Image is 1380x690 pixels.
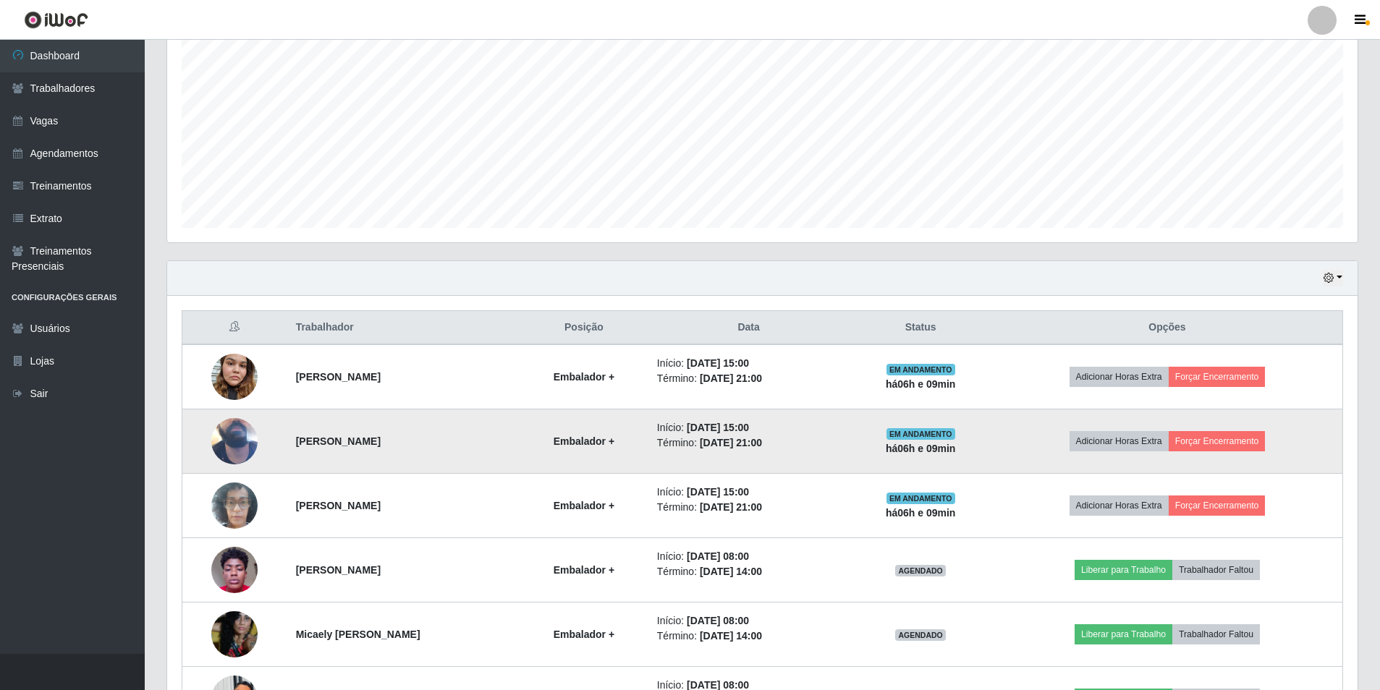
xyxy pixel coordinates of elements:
button: Adicionar Horas Extra [1070,495,1169,516]
th: Status [849,311,992,345]
strong: Embalador + [554,629,614,640]
button: Forçar Encerramento [1169,495,1266,516]
li: Término: [657,629,841,644]
span: EM ANDAMENTO [886,493,955,504]
li: Início: [657,613,841,629]
time: [DATE] 21:00 [700,437,762,448]
strong: [PERSON_NAME] [296,564,381,576]
time: [DATE] 21:00 [700,501,762,513]
li: Término: [657,435,841,451]
time: [DATE] 15:00 [687,357,749,369]
span: EM ANDAMENTO [886,364,955,375]
time: [DATE] 15:00 [687,422,749,433]
strong: Embalador + [554,435,614,447]
li: Início: [657,549,841,564]
img: 1756409945570.jpeg [211,380,258,503]
img: 1756311353314.jpeg [211,346,258,407]
strong: Embalador + [554,371,614,383]
li: Início: [657,485,841,500]
strong: Micaely [PERSON_NAME] [296,629,420,640]
strong: [PERSON_NAME] [296,500,381,511]
th: Data [648,311,850,345]
li: Término: [657,371,841,386]
span: AGENDADO [895,629,946,641]
button: Adicionar Horas Extra [1070,367,1169,387]
button: Trabalhador Faltou [1172,624,1260,644]
img: CoreUI Logo [24,11,88,29]
li: Início: [657,356,841,371]
button: Forçar Encerramento [1169,367,1266,387]
button: Forçar Encerramento [1169,431,1266,451]
th: Trabalhador [287,311,520,345]
time: [DATE] 21:00 [700,372,762,384]
strong: há 06 h e 09 min [886,378,956,390]
li: Término: [657,500,841,515]
strong: [PERSON_NAME] [296,435,381,447]
time: [DATE] 15:00 [687,486,749,498]
time: [DATE] 14:00 [700,566,762,577]
th: Opções [992,311,1343,345]
strong: há 06 h e 09 min [886,443,956,454]
li: Término: [657,564,841,579]
span: AGENDADO [895,565,946,576]
img: 1756487537320.jpeg [211,474,258,536]
button: Liberar para Trabalho [1075,560,1172,580]
th: Posição [520,311,648,345]
img: 1755089354711.jpeg [211,539,258,600]
time: [DATE] 08:00 [687,615,749,626]
button: Trabalhador Faltou [1172,560,1260,580]
strong: há 06 h e 09 min [886,507,956,519]
strong: Embalador + [554,500,614,511]
strong: [PERSON_NAME] [296,371,381,383]
button: Adicionar Horas Extra [1070,431,1169,451]
button: Liberar para Trabalho [1075,624,1172,644]
li: Início: [657,420,841,435]
span: EM ANDAMENTO [886,428,955,440]
time: [DATE] 08:00 [687,550,749,562]
img: 1755316832601.jpeg [211,611,258,657]
strong: Embalador + [554,564,614,576]
time: [DATE] 14:00 [700,630,762,642]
